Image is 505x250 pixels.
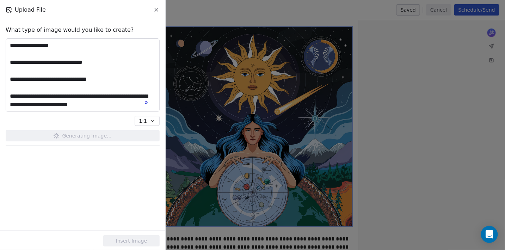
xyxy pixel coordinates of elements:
button: Insert Image [103,235,160,246]
span: Upload File [15,6,46,14]
span: What type of image would you like to create? [6,26,134,34]
button: Generating Image... [6,130,160,141]
textarea: To enrich screen reader interactions, please activate Accessibility in Grammarly extension settings [6,39,159,111]
span: 1:1 [139,117,147,125]
div: Open Intercom Messenger [481,226,498,243]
